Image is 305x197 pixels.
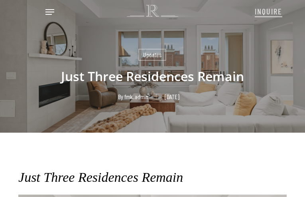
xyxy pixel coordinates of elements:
[118,94,123,99] span: By
[124,93,148,100] a: fmk_admin
[18,61,287,92] h1: Just Three Residences Remain
[138,49,166,61] a: Updates
[255,2,282,19] a: INQUIRE
[45,8,54,16] a: Navigation Menu
[18,169,287,186] h2: Just Three Residences Remain
[255,6,282,16] span: INQUIRE
[156,94,187,99] span: [DATE]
